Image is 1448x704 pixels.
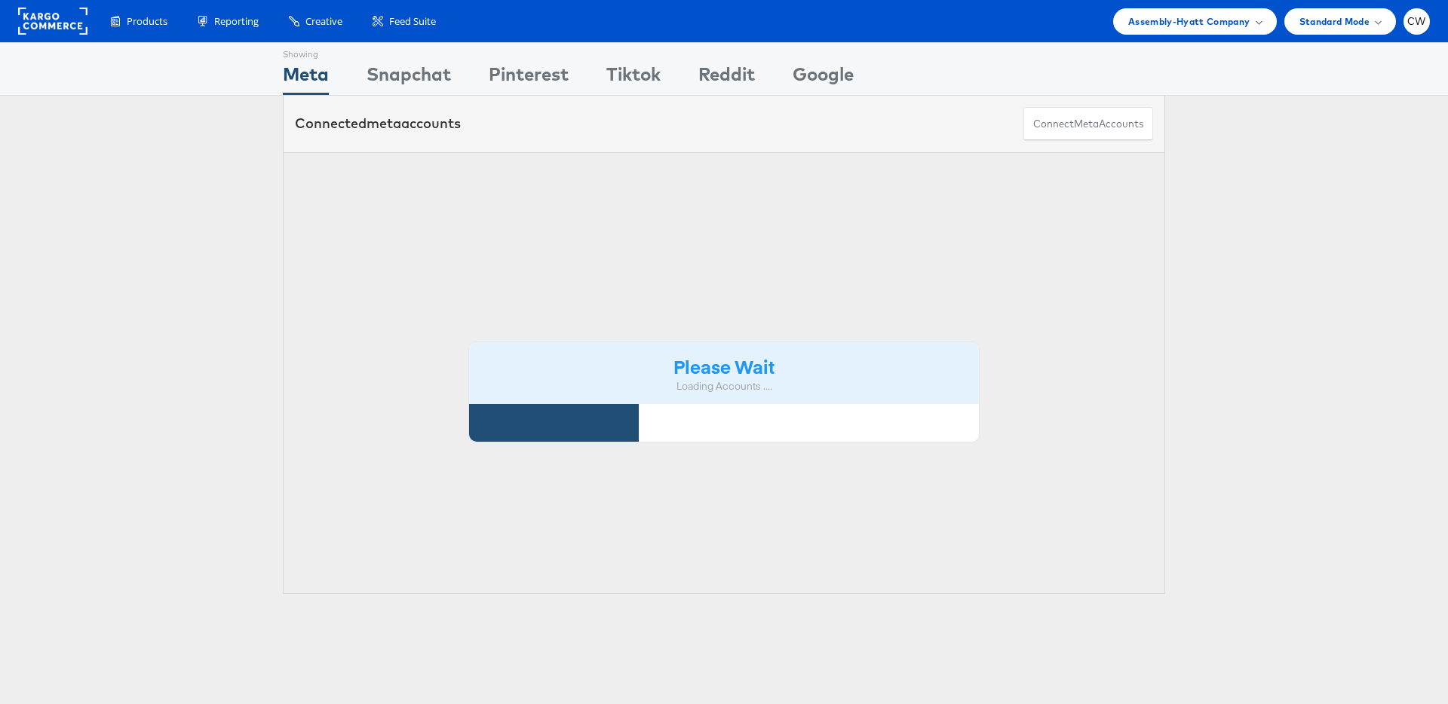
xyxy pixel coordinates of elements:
[793,61,854,95] div: Google
[673,354,775,378] strong: Please Wait
[1299,14,1370,29] span: Standard Mode
[283,61,329,95] div: Meta
[367,61,451,95] div: Snapchat
[295,114,461,133] div: Connected accounts
[1128,14,1250,29] span: Assembly-Hyatt Company
[480,379,968,393] div: Loading Accounts ....
[127,14,167,29] span: Products
[283,43,329,61] div: Showing
[1023,107,1153,141] button: ConnectmetaAccounts
[489,61,569,95] div: Pinterest
[1074,117,1099,131] span: meta
[606,61,661,95] div: Tiktok
[389,14,436,29] span: Feed Suite
[1407,17,1426,26] span: CW
[305,14,342,29] span: Creative
[214,14,259,29] span: Reporting
[367,115,401,132] span: meta
[698,61,755,95] div: Reddit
